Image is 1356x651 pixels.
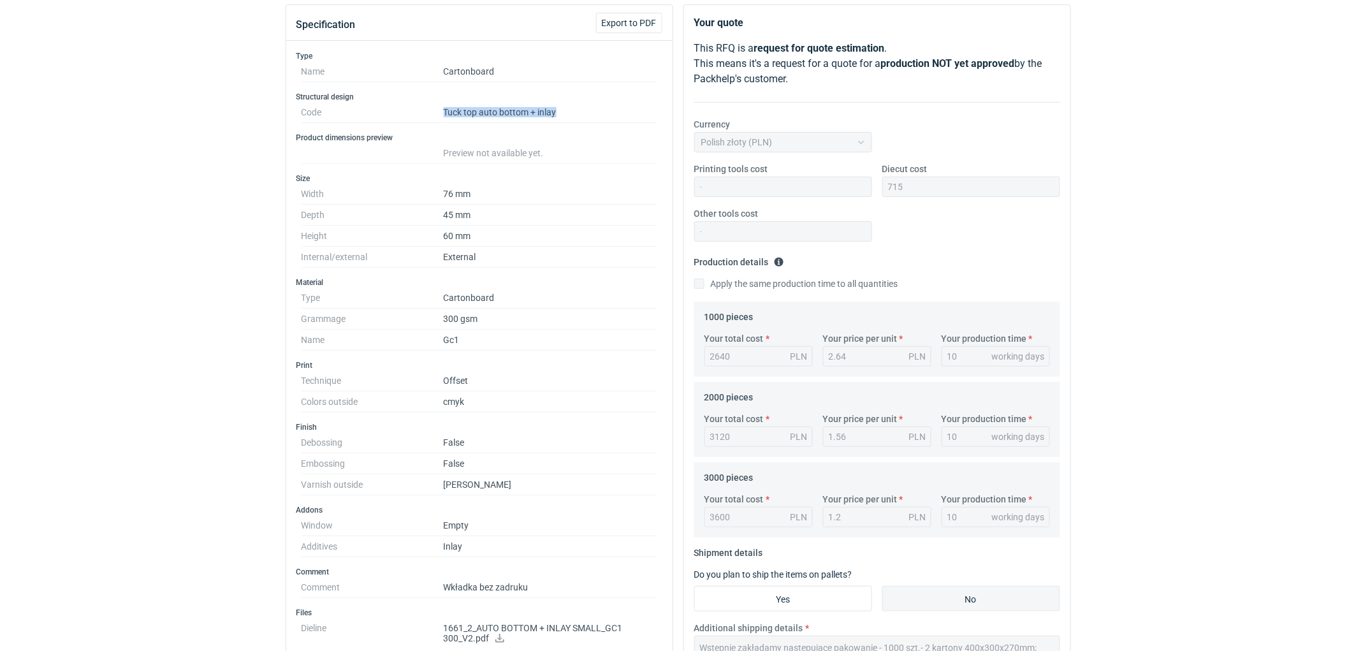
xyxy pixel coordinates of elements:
[754,42,885,54] strong: request for quote estimation
[302,205,444,226] dt: Depth
[444,370,657,391] dd: Offset
[881,57,1015,69] strong: production NOT yet approved
[444,184,657,205] dd: 76 mm
[704,493,764,506] label: Your total cost
[791,430,808,443] div: PLN
[296,360,662,370] h3: Print
[302,577,444,598] dt: Comment
[444,226,657,247] dd: 60 mm
[942,413,1027,425] label: Your production time
[302,288,444,309] dt: Type
[942,332,1027,345] label: Your production time
[444,577,657,598] dd: Wkładka bez zadruku
[302,391,444,413] dt: Colors outside
[694,17,744,29] strong: Your quote
[444,391,657,413] dd: cmyk
[791,350,808,363] div: PLN
[296,51,662,61] h3: Type
[694,118,731,131] label: Currency
[296,133,662,143] h3: Product dimensions preview
[791,511,808,523] div: PLN
[302,226,444,247] dt: Height
[704,332,764,345] label: Your total cost
[296,277,662,288] h3: Material
[302,432,444,453] dt: Debossing
[444,474,657,495] dd: [PERSON_NAME]
[302,370,444,391] dt: Technique
[302,453,444,474] dt: Embossing
[823,413,898,425] label: Your price per unit
[694,569,852,580] label: Do you plan to ship the items on pallets?
[444,309,657,330] dd: 300 gsm
[302,247,444,268] dt: Internal/external
[296,505,662,515] h3: Addons
[296,422,662,432] h3: Finish
[694,543,763,558] legend: Shipment details
[444,330,657,351] dd: Gc1
[694,252,784,267] legend: Production details
[444,148,544,158] span: Preview not available yet.
[444,453,657,474] dd: False
[694,622,803,634] label: Additional shipping details
[444,432,657,453] dd: False
[704,387,754,402] legend: 2000 pieces
[296,92,662,102] h3: Structural design
[296,173,662,184] h3: Size
[704,413,764,425] label: Your total cost
[992,350,1045,363] div: working days
[296,567,662,577] h3: Comment
[694,207,759,220] label: Other tools cost
[302,309,444,330] dt: Grammage
[909,511,926,523] div: PLN
[694,277,898,290] label: Apply the same production time to all quantities
[302,536,444,557] dt: Additives
[444,102,657,123] dd: Tuck top auto bottom + inlay
[302,515,444,536] dt: Window
[909,350,926,363] div: PLN
[444,205,657,226] dd: 45 mm
[444,61,657,82] dd: Cartonboard
[704,467,754,483] legend: 3000 pieces
[882,163,928,175] label: Diecut cost
[992,511,1045,523] div: working days
[704,307,754,322] legend: 1000 pieces
[823,332,898,345] label: Your price per unit
[596,13,662,33] button: Export to PDF
[444,515,657,536] dd: Empty
[296,608,662,618] h3: Files
[302,184,444,205] dt: Width
[909,430,926,443] div: PLN
[444,536,657,557] dd: Inlay
[694,163,768,175] label: Printing tools cost
[444,247,657,268] dd: External
[694,41,1060,87] p: This RFQ is a . This means it's a request for a quote for a by the Packhelp's customer.
[302,61,444,82] dt: Name
[444,623,657,645] p: 1661_2_AUTO BOTTOM + INLAY SMALL_GC1 300_V2.pdf
[942,493,1027,506] label: Your production time
[823,493,898,506] label: Your price per unit
[302,102,444,123] dt: Code
[302,474,444,495] dt: Varnish outside
[602,18,657,27] span: Export to PDF
[296,10,356,40] button: Specification
[992,430,1045,443] div: working days
[444,288,657,309] dd: Cartonboard
[302,330,444,351] dt: Name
